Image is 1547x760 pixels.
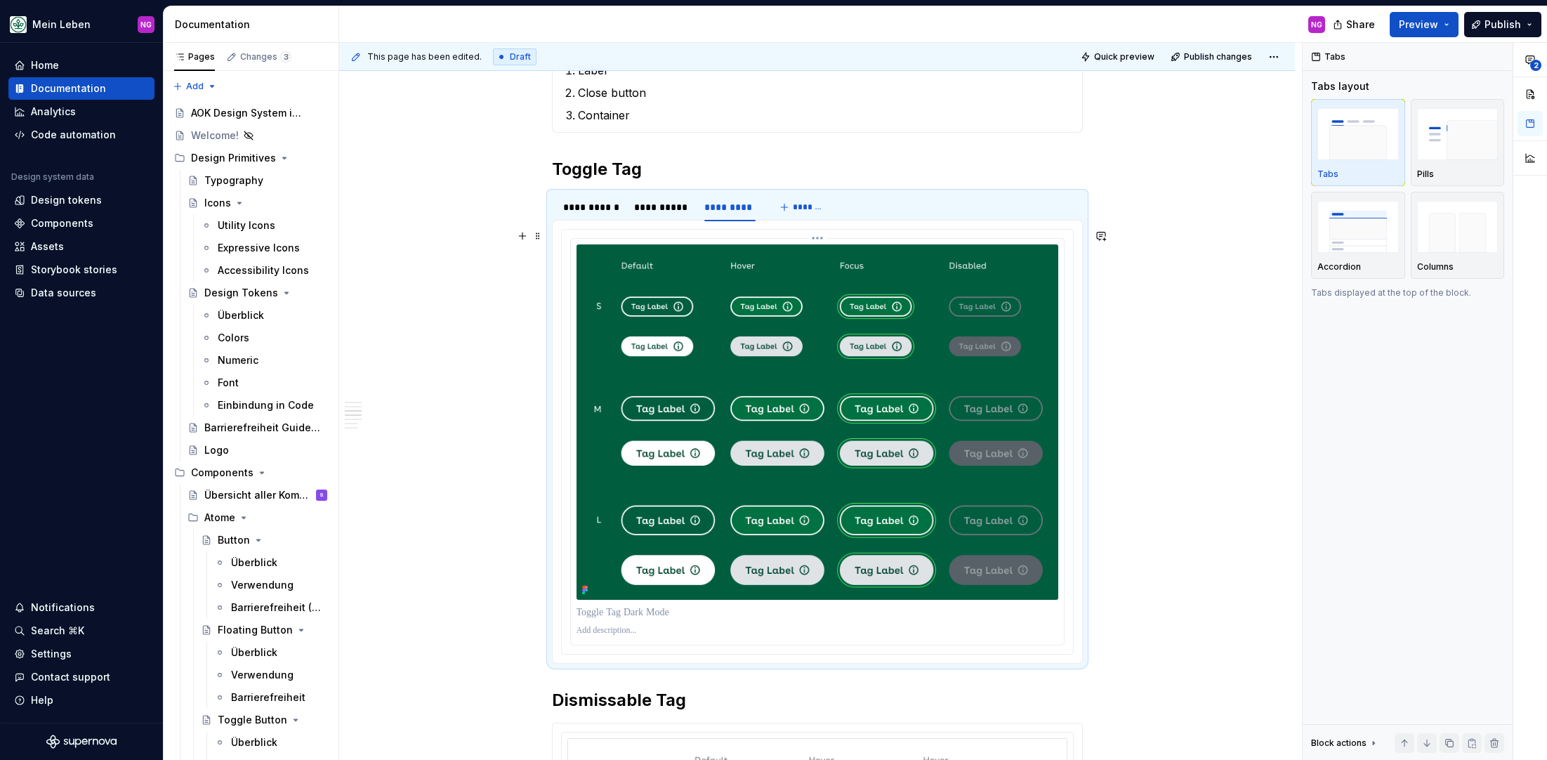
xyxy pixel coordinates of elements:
[174,51,215,63] div: Pages
[231,578,294,592] div: Verwendung
[1417,108,1499,159] img: placeholder
[195,214,333,237] a: Utility Icons
[195,349,333,372] a: Numeric
[8,100,154,123] a: Analytics
[169,77,221,96] button: Add
[182,192,333,214] a: Icons
[10,16,27,33] img: df5db9ef-aba0-4771-bf51-9763b7497661.png
[8,189,154,211] a: Design tokens
[8,620,154,642] button: Search ⌘K
[218,331,249,345] div: Colors
[578,84,1074,101] p: Close button
[191,151,276,165] div: Design Primitives
[8,643,154,665] a: Settings
[209,664,333,686] a: Verwendung
[8,666,154,688] button: Contact support
[8,235,154,258] a: Assets
[218,263,309,277] div: Accessibility Icons
[320,488,324,502] div: S
[3,9,160,39] button: Mein LebenNG
[204,488,313,502] div: Übersicht aller Komponenten
[218,218,275,232] div: Utility Icons
[195,619,333,641] a: Floating Button
[231,556,277,570] div: Überblick
[195,259,333,282] a: Accessibility Icons
[367,51,482,63] span: This page has been edited.
[195,237,333,259] a: Expressive Icons
[182,506,333,529] div: Atome
[31,670,110,684] div: Contact support
[231,601,324,615] div: Barrierefreiheit (WIP)
[1317,201,1399,252] img: placeholder
[209,641,333,664] a: Überblick
[31,286,96,300] div: Data sources
[209,686,333,709] a: Barrierefreiheit
[1417,169,1434,180] p: Pills
[31,624,84,638] div: Search ⌘K
[175,18,333,32] div: Documentation
[8,258,154,281] a: Storybook stories
[510,51,531,63] span: Draft
[46,735,117,749] a: Supernova Logo
[218,398,314,412] div: Einbindung in Code
[552,158,1083,181] h2: Toggle Tag
[1399,18,1438,32] span: Preview
[1417,261,1454,273] p: Columns
[231,646,277,660] div: Überblick
[31,128,116,142] div: Code automation
[169,124,333,147] a: Welcome!
[209,731,333,754] a: Überblick
[204,173,263,188] div: Typography
[218,533,250,547] div: Button
[182,439,333,461] a: Logo
[182,484,333,506] a: Übersicht aller KomponentenS
[1411,99,1505,186] button: placeholderPills
[231,690,305,705] div: Barrierefreiheit
[218,713,287,727] div: Toggle Button
[191,129,239,143] div: Welcome!
[240,51,291,63] div: Changes
[182,169,333,192] a: Typography
[1530,60,1541,71] span: 2
[31,263,117,277] div: Storybook stories
[31,216,93,230] div: Components
[186,81,204,92] span: Add
[1317,169,1338,180] p: Tabs
[195,394,333,417] a: Einbindung in Code
[218,308,264,322] div: Überblick
[1317,108,1399,159] img: placeholder
[169,461,333,484] div: Components
[169,147,333,169] div: Design Primitives
[204,421,320,435] div: Barrierefreiheit Guidelines
[1411,192,1505,279] button: placeholderColumns
[1311,192,1405,279] button: placeholderAccordion
[218,376,239,390] div: Font
[31,193,102,207] div: Design tokens
[8,77,154,100] a: Documentation
[191,106,307,120] div: AOK Design System in Arbeit
[1311,287,1504,299] p: Tabs displayed at the top of the block.
[195,529,333,551] a: Button
[1317,261,1361,273] p: Accordion
[1390,12,1459,37] button: Preview
[231,668,294,682] div: Verwendung
[1311,19,1322,30] div: NG
[31,105,76,119] div: Analytics
[1077,47,1161,67] button: Quick preview
[1485,18,1521,32] span: Publish
[195,304,333,327] a: Überblick
[182,417,333,439] a: Barrierefreiheit Guidelines
[561,229,1074,655] section-item: Dark Mode
[31,58,59,72] div: Home
[1464,12,1541,37] button: Publish
[578,107,1074,124] p: Container
[1326,12,1384,37] button: Share
[1094,51,1154,63] span: Quick preview
[209,574,333,596] a: Verwendung
[195,709,333,731] a: Toggle Button
[31,693,53,707] div: Help
[1184,51,1252,63] span: Publish changes
[31,240,64,254] div: Assets
[209,551,333,574] a: Überblick
[8,212,154,235] a: Components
